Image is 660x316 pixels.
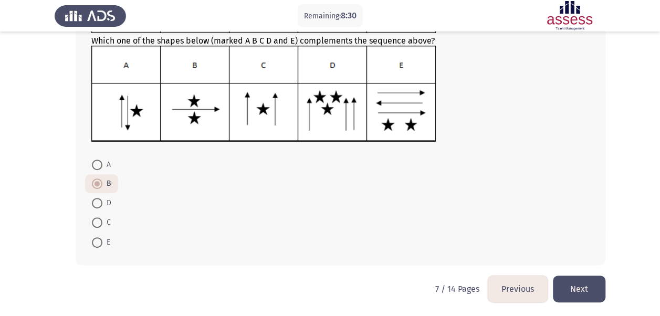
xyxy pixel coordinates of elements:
img: Assess Talent Management logo [55,1,126,30]
img: UkFYYV8wNjJfQi5wbmcxNjkxMzAxODk2NDcy.png [91,46,436,143]
span: C [102,216,111,229]
p: Remaining: [304,9,357,23]
img: Assessment logo of ASSESS Focus 4 Module Assessment (EN/AR) (Advanced - IB) [534,1,605,30]
span: B [102,177,111,190]
p: 7 / 14 Pages [435,284,479,294]
button: load next page [553,276,605,302]
span: D [102,197,111,209]
button: load previous page [488,276,548,302]
span: 8:30 [341,10,357,20]
span: E [102,236,110,249]
span: A [102,159,111,171]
